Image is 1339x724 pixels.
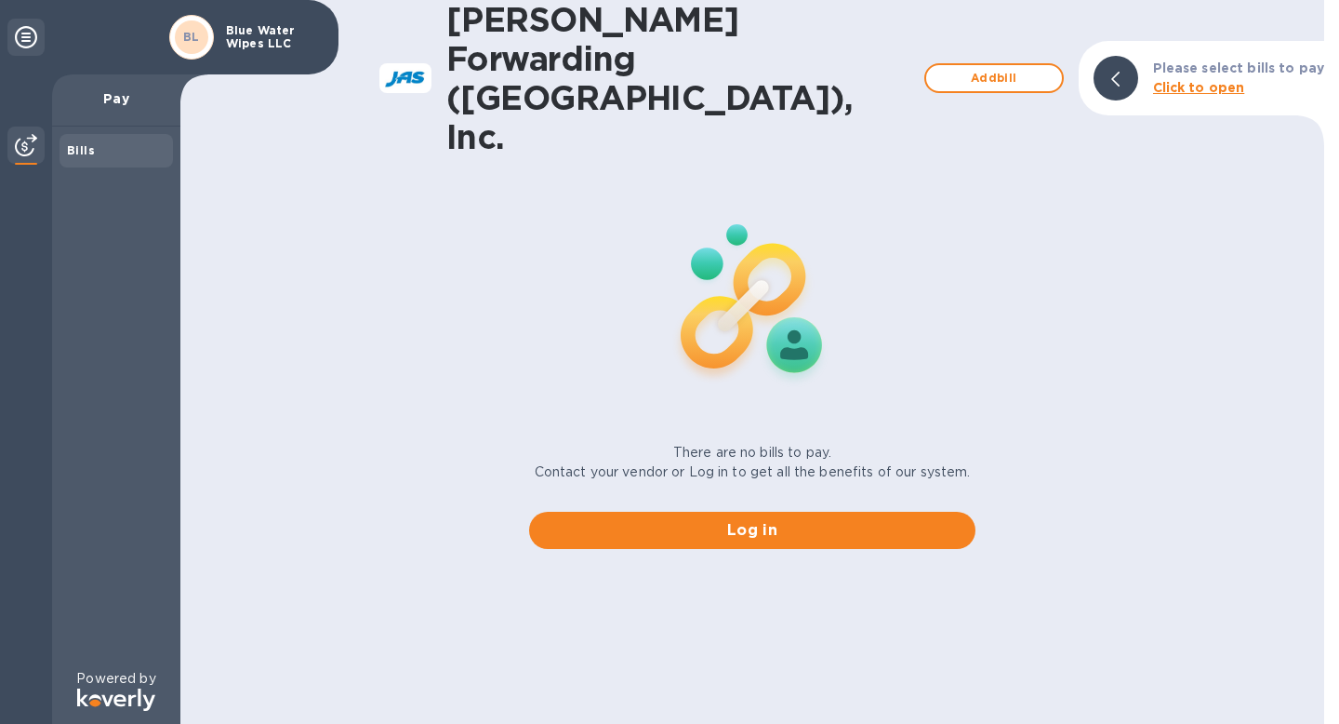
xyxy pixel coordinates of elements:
[183,30,200,44] b: BL
[76,669,155,689] p: Powered by
[544,519,961,542] span: Log in
[1153,80,1245,95] b: Click to open
[941,67,1047,89] span: Add bill
[535,443,971,482] p: There are no bills to pay. Contact your vendor or Log in to get all the benefits of our system.
[67,89,166,108] p: Pay
[1153,60,1324,75] b: Please select bills to pay
[67,143,95,157] b: Bills
[529,512,975,549] button: Log in
[924,63,1064,93] button: Addbill
[77,689,155,711] img: Logo
[226,24,319,50] p: Blue Water Wipes LLC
